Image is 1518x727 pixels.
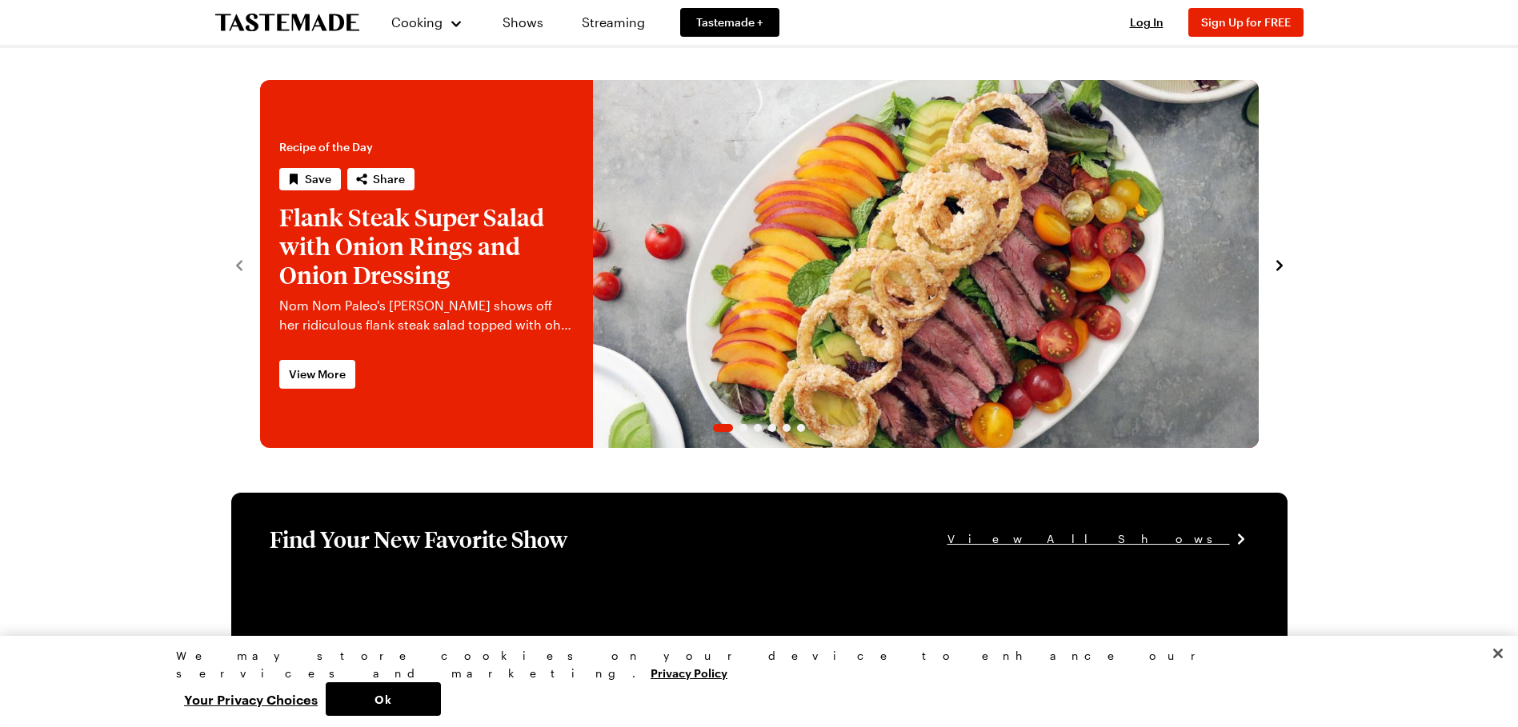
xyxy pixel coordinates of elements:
[1272,254,1288,274] button: navigate to next item
[279,360,355,389] a: View More
[713,424,733,432] span: Go to slide 1
[1480,636,1516,671] button: Close
[391,14,443,30] span: Cooking
[1188,8,1304,37] button: Sign Up for FREE
[176,647,1328,682] div: We may store cookies on your device to enhance our services and marketing.
[607,577,825,593] a: View full content for [object Object]
[947,530,1249,548] a: View All Shows
[651,665,727,680] a: More information about your privacy, opens in a new tab
[289,366,346,382] span: View More
[215,14,359,32] a: To Tastemade Home Page
[279,168,341,190] button: Save recipe
[680,8,779,37] a: Tastemade +
[270,577,488,593] a: View full content for [object Object]
[696,14,763,30] span: Tastemade +
[797,424,805,432] span: Go to slide 6
[943,577,1162,593] a: View full content for [object Object]
[1115,14,1179,30] button: Log In
[739,424,747,432] span: Go to slide 2
[947,530,1230,548] span: View All Shows
[176,647,1328,716] div: Privacy
[305,171,331,187] span: Save
[347,168,415,190] button: Share
[176,682,326,716] button: Your Privacy Choices
[1201,15,1291,29] span: Sign Up for FREE
[373,171,405,187] span: Share
[260,80,1259,448] div: 1 / 6
[270,525,567,553] h1: Find Your New Favorite Show
[391,3,464,42] button: Cooking
[326,682,441,716] button: Ok
[768,424,776,432] span: Go to slide 4
[231,254,247,274] button: navigate to previous item
[783,424,791,432] span: Go to slide 5
[754,424,762,432] span: Go to slide 3
[1130,15,1164,29] span: Log In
